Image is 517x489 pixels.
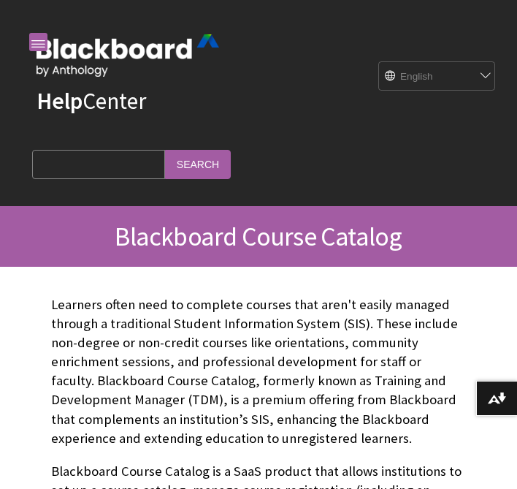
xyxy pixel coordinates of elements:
[379,62,481,91] select: Site Language Selector
[51,295,466,448] p: Learners often need to complete courses that aren't easily managed through a traditional Student ...
[37,86,83,115] strong: Help
[165,150,231,178] input: Search
[115,220,402,253] span: Blackboard Course Catalog
[37,34,219,77] img: Blackboard by Anthology
[37,86,146,115] a: HelpCenter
